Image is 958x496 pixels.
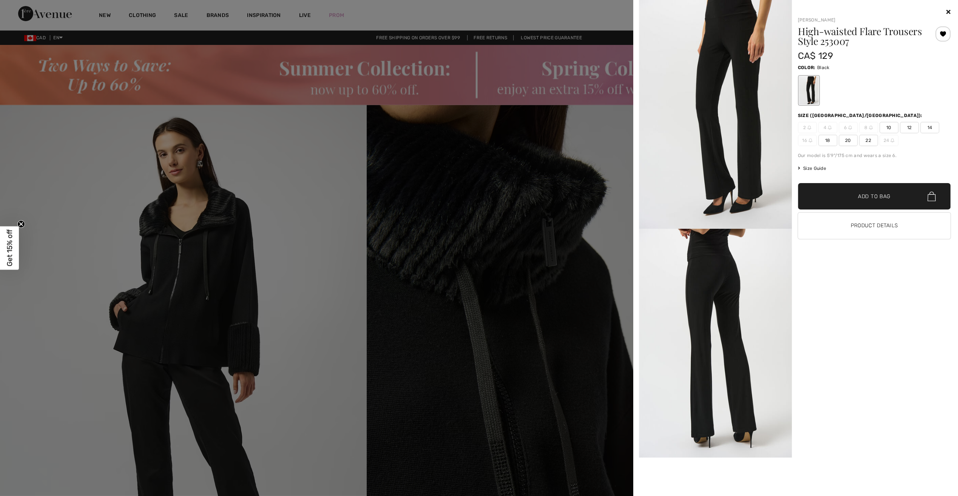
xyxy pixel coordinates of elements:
span: 10 [879,122,898,133]
div: Black [799,76,818,105]
span: Color: [798,65,816,70]
button: Add to Bag [798,183,951,209]
button: Product Details [798,213,951,239]
span: 18 [818,135,837,146]
img: Bag.svg [927,191,936,201]
span: 24 [879,135,898,146]
span: 12 [900,122,919,133]
span: Black [817,65,830,70]
img: ring-m.svg [807,126,811,129]
span: 8 [859,122,878,133]
a: [PERSON_NAME] [798,17,836,23]
img: joseph-ribkoff-pants-black_253007_4_f1f8_search.jpg [639,229,792,457]
img: ring-m.svg [828,126,832,129]
img: ring-m.svg [869,126,873,129]
span: 4 [818,122,837,133]
span: Add to Bag [858,193,890,200]
img: ring-m.svg [808,139,812,142]
span: 16 [798,135,817,146]
span: Chat [17,5,32,12]
div: Size ([GEOGRAPHIC_DATA]/[GEOGRAPHIC_DATA]): [798,112,924,119]
h1: High-waisted Flare Trousers Style 253007 [798,26,925,46]
img: ring-m.svg [890,139,894,142]
button: Close teaser [17,220,25,228]
span: 2 [798,122,817,133]
span: Get 15% off [5,230,14,266]
img: ring-m.svg [848,126,852,129]
span: 14 [920,122,939,133]
span: 22 [859,135,878,146]
span: 6 [839,122,858,133]
span: Size Guide [798,165,826,172]
div: Our model is 5'9"/175 cm and wears a size 6. [798,152,951,159]
span: CA$ 129 [798,51,833,61]
span: 20 [839,135,858,146]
